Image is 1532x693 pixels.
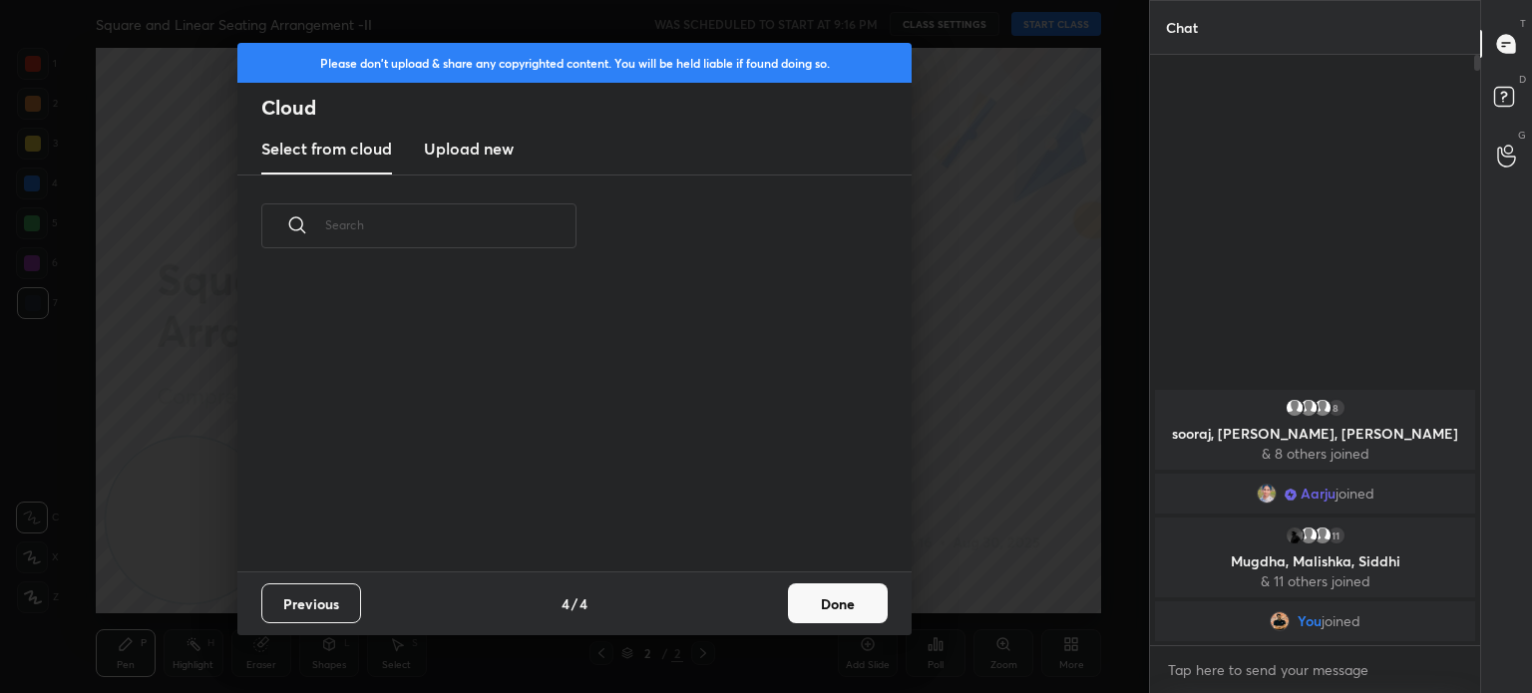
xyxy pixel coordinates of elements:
[1327,398,1346,418] div: 8
[1519,72,1526,87] p: D
[1150,386,1480,645] div: grid
[1313,398,1333,418] img: default.png
[1299,398,1319,418] img: default.png
[1299,525,1319,545] img: default.png
[261,95,912,121] h2: Cloud
[1285,525,1305,545] img: 0b90e25d695f4b4aa2ecd26eef7ccb24.jpg
[1285,489,1297,501] img: Learner_Badge_scholar_0185234fc8.svg
[1270,611,1290,631] img: 4b40390f03df4bc2a901db19e4fe98f0.jpg
[562,593,570,614] h4: 4
[572,593,577,614] h4: /
[261,137,392,161] h3: Select from cloud
[261,583,361,623] button: Previous
[1327,525,1346,545] div: 11
[1298,613,1322,629] span: You
[237,43,912,83] div: Please don't upload & share any copyrighted content. You will be held liable if found doing so.
[325,182,576,267] input: Search
[1167,426,1463,442] p: sooraj, [PERSON_NAME], [PERSON_NAME]
[1518,128,1526,143] p: G
[1167,553,1463,569] p: Mugdha, Malishka, Siddhi
[1336,486,1374,502] span: joined
[579,593,587,614] h4: 4
[788,583,888,623] button: Done
[1520,16,1526,31] p: T
[1167,446,1463,462] p: & 8 others joined
[237,271,888,571] div: grid
[1150,1,1214,54] p: Chat
[1167,573,1463,589] p: & 11 others joined
[1301,486,1336,502] span: Aarju
[1313,525,1333,545] img: default.png
[1322,613,1360,629] span: joined
[424,137,514,161] h3: Upload new
[1285,398,1305,418] img: default.png
[1257,484,1277,504] img: 24100facc3b64f8e96d37a811d7e1675.jpg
